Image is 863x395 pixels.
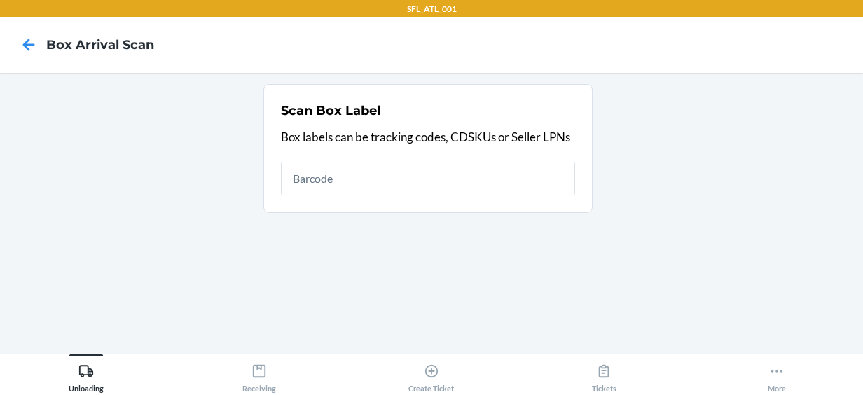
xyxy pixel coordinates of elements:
[518,354,690,393] button: Tickets
[69,358,104,393] div: Unloading
[281,128,575,146] p: Box labels can be tracking codes, CDSKUs or Seller LPNs
[46,36,154,54] h4: Box Arrival Scan
[407,3,457,15] p: SFL_ATL_001
[242,358,276,393] div: Receiving
[592,358,616,393] div: Tickets
[768,358,786,393] div: More
[691,354,863,393] button: More
[281,102,380,120] h2: Scan Box Label
[345,354,518,393] button: Create Ticket
[408,358,454,393] div: Create Ticket
[281,162,575,195] input: Barcode
[172,354,345,393] button: Receiving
